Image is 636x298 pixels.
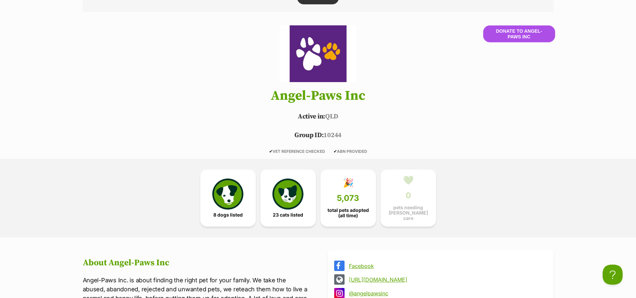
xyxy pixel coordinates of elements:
[200,170,256,227] a: 8 dogs listed
[403,175,414,185] div: 💚
[349,277,544,283] a: [URL][DOMAIN_NAME]
[381,170,436,227] a: 💚 0 pets needing [PERSON_NAME] care
[334,149,367,154] span: ABN PROVIDED
[294,131,324,139] span: Group ID:
[269,149,325,154] span: VET REFERENCE CHECKED
[212,179,243,209] img: petrescue-icon-eee76f85a60ef55c4a1927667547b313a7c0e82042636edf73dce9c88f694885.svg
[280,25,356,82] img: Angel-Paws Inc
[321,170,376,227] a: 🎉 5,073 total pets adopted (all time)
[343,178,354,188] div: 🎉
[298,112,325,121] span: Active in:
[349,290,544,296] a: @angelpawsinc
[73,112,564,122] p: QLD
[349,263,544,269] a: Facebook
[326,208,370,218] span: total pets adopted (all time)
[406,191,411,200] span: 0
[213,212,243,218] span: 8 dogs listed
[603,265,623,285] iframe: Help Scout Beacon - Open
[337,194,359,203] span: 5,073
[269,149,272,154] icon: ✔
[73,88,564,103] h1: Angel-Paws Inc
[273,212,303,218] span: 23 cats listed
[83,258,309,268] h2: About Angel-Paws Inc
[334,149,337,154] icon: ✔
[386,205,430,221] span: pets needing [PERSON_NAME] care
[272,179,303,209] img: cat-icon-068c71abf8fe30c970a85cd354bc8e23425d12f6e8612795f06af48be43a487a.svg
[260,170,316,227] a: 23 cats listed
[483,25,555,42] button: Donate to Angel-Paws Inc
[73,130,564,140] p: 10244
